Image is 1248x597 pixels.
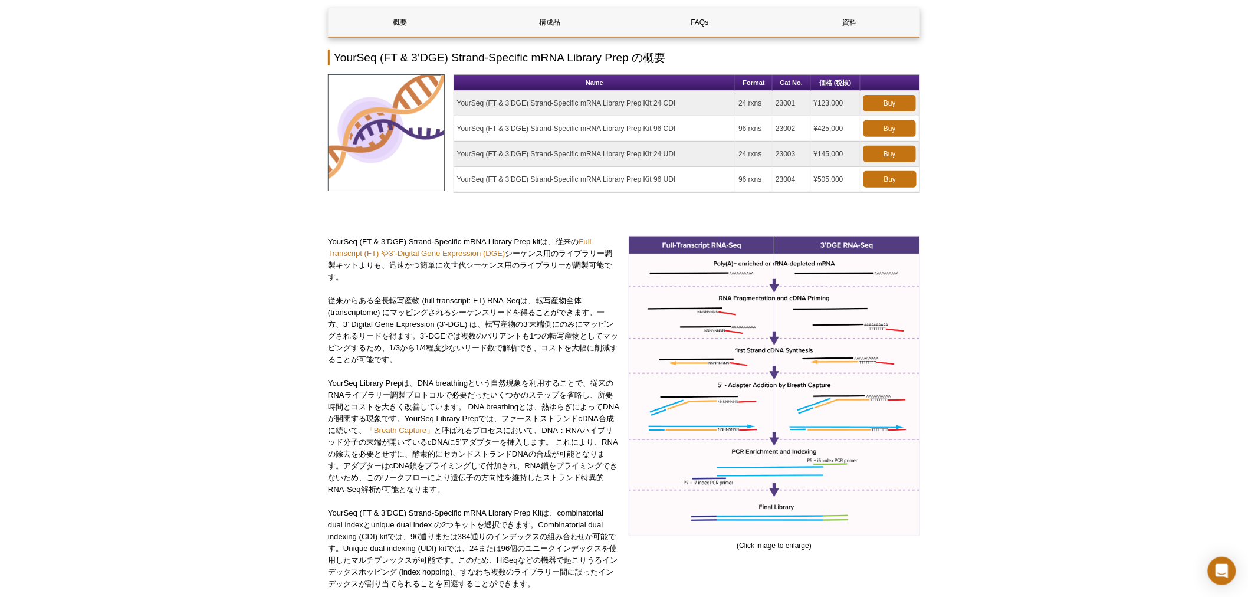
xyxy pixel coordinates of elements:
td: ¥123,000 [811,91,861,116]
img: YourSeq (FT & 3’DGE) Strand-Specific mRNA Library workflow [629,236,921,536]
p: 従来からある全長転写産物 (full transcript: FT) RNA-Seqは、転写産物全体 (transcriptome) にマッピングされるシーケンスリードを得ることができます。一方... [328,295,620,366]
p: YourSeq (FT & 3’DGE) Strand-Specific mRNA Library Prep kitは、従来の シーケンス用のライブラリー調製キットよりも、迅速かつ簡単に次世代シ... [328,236,620,283]
p: YourSeq Library Prepは、DNA breathingという自然現象を利用することで、従来のRNAライブラリー調製プロトコルで必要だったいくつかのステップを省略し、所要時間とコス... [328,378,620,496]
td: ¥145,000 [811,142,861,167]
td: YourSeq (FT & 3’DGE) Strand-Specific mRNA Library Prep Kit 24 UDI [454,142,736,167]
a: 資料 [778,8,921,37]
td: 23004 [773,167,810,192]
td: ¥425,000 [811,116,861,142]
a: Buy [863,171,917,188]
h2: YourSeq (FT & 3’DGE) Strand-Specific mRNA Library Prep の概要 [328,50,920,65]
div: Open Intercom Messenger [1208,557,1236,585]
td: 23001 [773,91,810,116]
td: 96 rxns [735,167,773,192]
td: ¥505,000 [811,167,861,192]
td: YourSeq (FT & 3’DGE) Strand-Specific mRNA Library Prep Kit 96 CDI [454,116,736,142]
img: YourSeq Services [328,74,445,191]
a: 概要 [329,8,472,37]
a: FAQs [628,8,771,37]
th: Format [735,75,773,91]
td: 24 rxns [735,91,773,116]
th: 価格 (税抜) [811,75,861,91]
td: YourSeq (FT & 3’DGE) Strand-Specific mRNA Library Prep Kit 24 CDI [454,91,736,116]
a: Buy [863,95,916,111]
a: Buy [863,146,916,162]
th: Name [454,75,736,91]
a: Buy [863,120,916,137]
a: 構成品 [478,8,622,37]
p: YourSeq (FT & 3’DGE) Strand-Specific mRNA Library Prep Kitは、combinatorial dual indexとunique dual ... [328,507,620,590]
th: Cat No. [773,75,810,91]
td: YourSeq (FT & 3’DGE) Strand-Specific mRNA Library Prep Kit 96 UDI [454,167,736,192]
td: 24 rxns [735,142,773,167]
a: 「Breath Capture」 [366,426,434,435]
td: 23002 [773,116,810,142]
td: 23003 [773,142,810,167]
td: 96 rxns [735,116,773,142]
a: Full Transcript (FT) や3’-Digital Gene Expression (DGE) [328,237,592,258]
